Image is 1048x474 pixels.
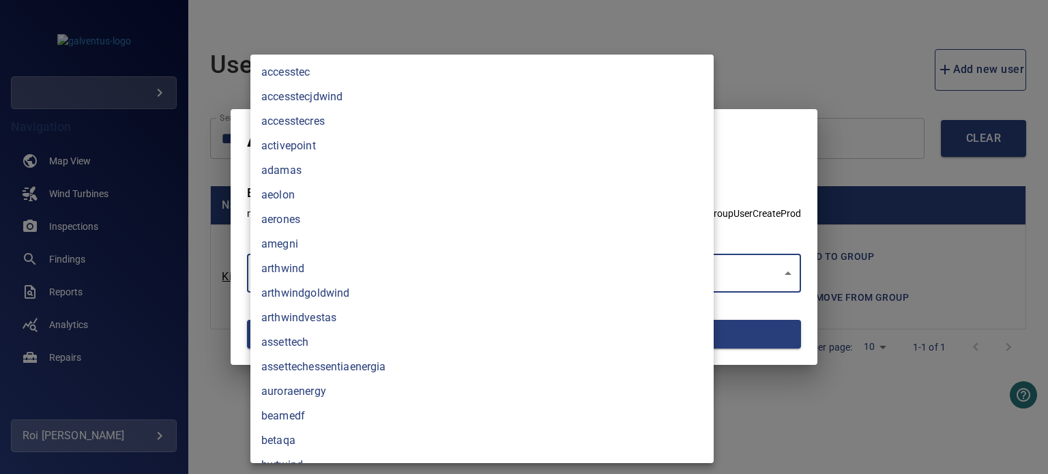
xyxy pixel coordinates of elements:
[250,158,714,183] li: adamas
[250,232,714,256] li: amegni
[250,109,714,134] li: accesstecres
[250,134,714,158] li: activepoint
[250,379,714,404] li: auroraenergy
[250,404,714,428] li: beamedf
[250,428,714,453] li: betaqa
[250,306,714,330] li: arthwindvestas
[250,256,714,281] li: arthwind
[250,60,714,85] li: accesstec
[250,281,714,306] li: arthwindgoldwind
[250,85,714,109] li: accesstecjdwind
[250,183,714,207] li: aeolon
[250,330,714,355] li: assettech
[250,207,714,232] li: aerones
[250,355,714,379] li: assettechessentiaenergia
